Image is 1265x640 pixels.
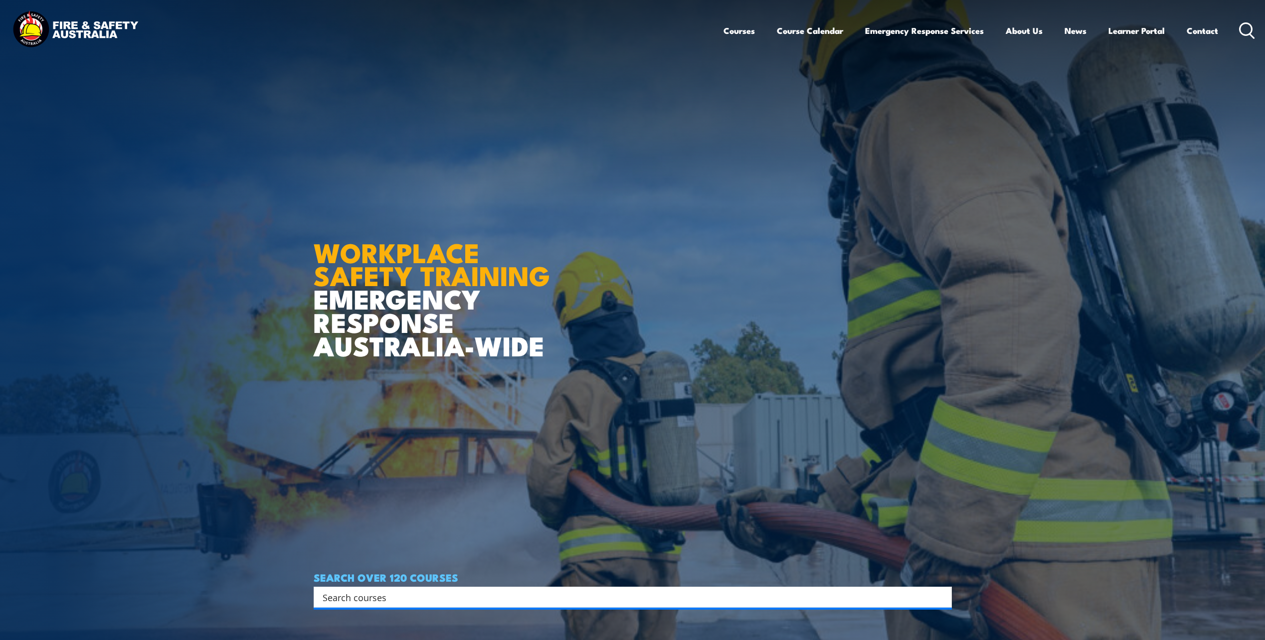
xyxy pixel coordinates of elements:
h4: SEARCH OVER 120 COURSES [314,572,952,583]
a: Learner Portal [1108,17,1165,44]
input: Search input [323,590,930,605]
strong: WORKPLACE SAFETY TRAINING [314,231,550,296]
a: News [1065,17,1086,44]
a: Course Calendar [777,17,843,44]
h1: EMERGENCY RESPONSE AUSTRALIA-WIDE [314,215,557,357]
a: Contact [1187,17,1218,44]
form: Search form [325,590,932,604]
a: About Us [1006,17,1043,44]
a: Courses [723,17,755,44]
button: Search magnifier button [934,590,948,604]
a: Emergency Response Services [865,17,984,44]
